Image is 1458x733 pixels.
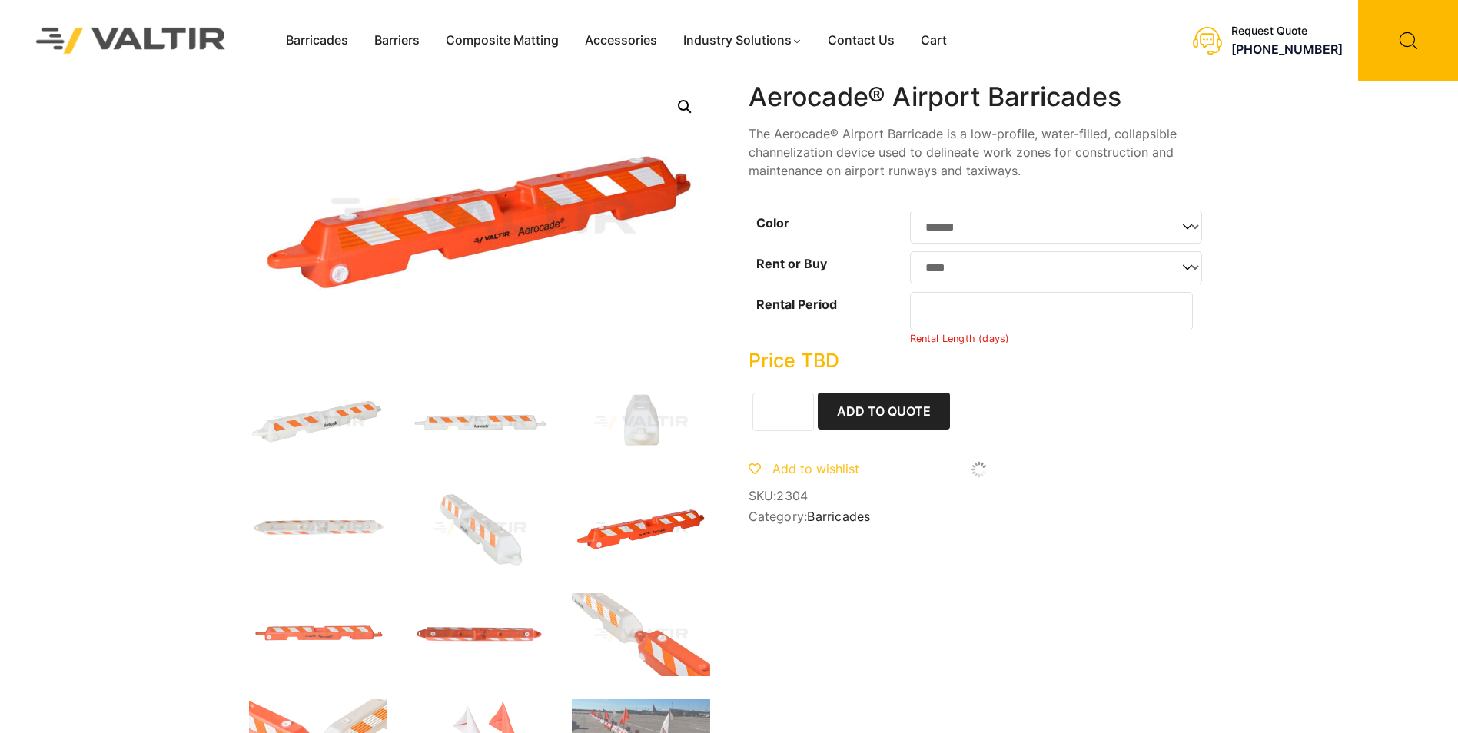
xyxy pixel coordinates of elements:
[249,81,710,358] img: Aerocade_Org_3Q
[749,81,1210,113] h1: Aerocade® Airport Barricades
[749,509,1210,524] span: Category:
[572,29,670,52] a: Accessories
[410,593,549,676] img: Aerocade_Org_Top.jpg
[249,487,387,570] img: Aerocade_Nat_Top.jpg
[910,333,1010,344] small: Rental Length (days)
[807,509,870,524] a: Barricades
[572,593,710,676] img: Aerocade_Org_x1.jpg
[273,29,361,52] a: Barricades
[908,29,960,52] a: Cart
[670,29,815,52] a: Industry Solutions
[410,381,549,464] img: Aerocade_Nat_Front-1.jpg
[752,393,814,431] input: Product quantity
[776,488,808,503] span: 2304
[1231,25,1343,38] div: Request Quote
[433,29,572,52] a: Composite Matting
[572,381,710,464] img: Aerocade_Nat_Side.jpg
[818,393,950,430] button: Add to Quote
[815,29,908,52] a: Contact Us
[749,124,1210,180] p: The Aerocade® Airport Barricade is a low-profile, water-filled, collapsible channelization device...
[572,487,710,570] img: Aerocade_Org_3Q.jpg
[756,215,789,231] label: Color
[410,487,549,570] img: Aerocade_Nat_x1-1.jpg
[756,256,827,271] label: Rent or Buy
[361,29,433,52] a: Barriers
[1231,41,1343,57] a: [PHONE_NUMBER]
[749,349,839,372] bdi: Price TBD
[16,8,246,73] img: Valtir Rentals
[749,489,1210,503] span: SKU:
[249,381,387,464] img: Aerocade_Nat_3Q-1.jpg
[249,593,387,676] img: Aerocade_Org_Front.jpg
[749,288,910,349] th: Rental Period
